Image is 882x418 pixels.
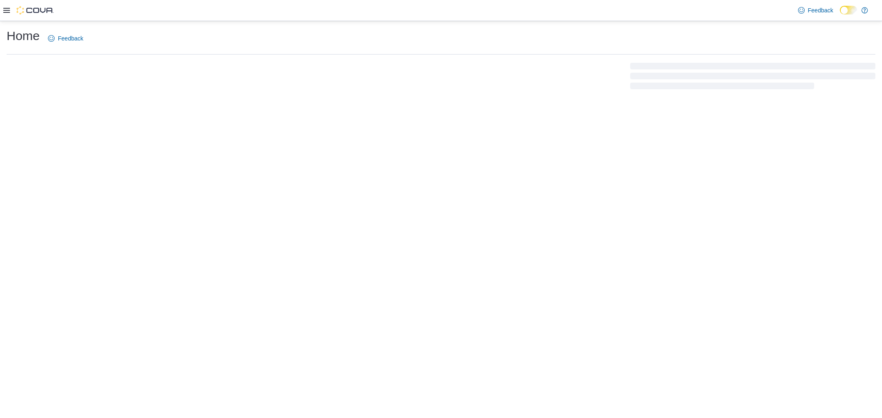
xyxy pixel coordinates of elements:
[45,30,86,47] a: Feedback
[58,34,83,43] span: Feedback
[7,28,40,44] h1: Home
[840,6,857,14] input: Dark Mode
[795,2,837,19] a: Feedback
[630,64,875,91] span: Loading
[17,6,54,14] img: Cova
[808,6,833,14] span: Feedback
